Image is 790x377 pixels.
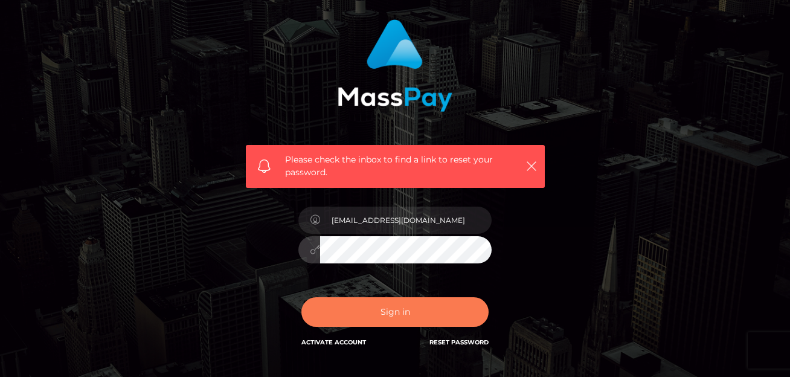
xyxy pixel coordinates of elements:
img: MassPay Login [338,19,452,112]
button: Sign in [301,297,489,327]
input: E-mail... [320,207,492,234]
a: Reset Password [429,338,489,346]
a: Activate Account [301,338,366,346]
span: Please check the inbox to find a link to reset your password. [285,153,506,179]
